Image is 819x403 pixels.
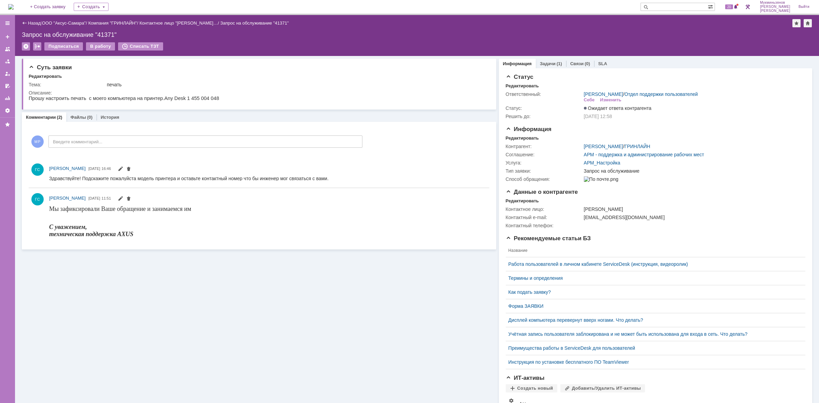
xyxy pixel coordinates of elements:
[220,20,289,26] div: Запрос на обслуживание "41371"
[87,115,92,120] div: (0)
[725,4,733,9] span: 20
[506,91,583,97] div: Ответственный:
[584,215,801,220] div: [EMAIL_ADDRESS][DOMAIN_NAME]
[102,196,111,200] span: 11:51
[584,152,704,157] a: АРМ - поддержка и администрирование рабочих мест
[624,91,698,97] a: Отдел поддержки пользователей
[506,189,578,195] span: Данные о контрагенте
[508,345,797,351] a: Преимущества работы в ServiceDesk для пользователей
[107,82,485,87] div: печать
[506,114,583,119] div: Решить до:
[508,359,797,365] a: Инструкция по установке бесплатного ПО TeamViewer
[140,20,220,26] div: /
[508,317,797,323] a: Дисплей компьютера перевернут вверх ногами. Что делать?
[506,198,539,204] div: Редактировать
[49,165,86,172] a: [PERSON_NAME]
[506,74,533,80] span: Статус
[624,144,650,149] a: ГРИНЛАЙН
[792,19,801,27] div: Добавить в избранное
[88,20,140,26] div: /
[2,105,13,116] a: Настройки
[57,115,62,120] div: (2)
[540,61,556,66] a: Задачи
[584,144,623,149] a: [PERSON_NAME]
[140,20,218,26] a: Контактное лицо "[PERSON_NAME]…
[70,115,86,120] a: Файлы
[41,20,42,25] div: |
[22,42,30,51] div: Удалить
[102,167,111,171] span: 16:46
[2,31,13,42] a: Создать заявку
[584,114,612,119] span: [DATE] 12:58
[508,331,797,337] a: Учётная запись пользователя заблокирована и не может быть использована для входа в сеть. Что делать?
[584,91,698,97] div: /
[29,74,62,79] div: Редактировать
[600,97,621,103] div: Изменить
[49,166,86,171] span: [PERSON_NAME]
[2,81,13,91] a: Мои согласования
[584,91,623,97] a: [PERSON_NAME]
[2,68,13,79] a: Мои заявки
[506,244,800,257] th: Название
[506,168,583,174] div: Тип заявки:
[506,152,583,157] div: Соглашение:
[584,168,801,174] div: Запрос на обслуживание
[101,115,119,120] a: История
[49,195,86,202] a: [PERSON_NAME]
[570,61,584,66] a: Связи
[126,167,131,172] span: Удалить
[33,42,41,51] div: Работа с массовостью
[42,20,86,26] a: ООО "Аксус-Самара"
[760,1,790,5] span: Мукминьзянов
[508,275,797,281] a: Термины и определения
[42,20,88,26] div: /
[506,223,583,228] div: Контактный телефон:
[584,144,650,149] div: /
[804,19,812,27] div: Сделать домашней страницей
[26,115,56,120] a: Комментарии
[760,9,790,13] span: [PERSON_NAME]
[557,61,562,66] div: (1)
[506,206,583,212] div: Контактное лицо:
[506,160,583,165] div: Услуга:
[584,105,651,111] span: Ожидает ответа контрагента
[503,61,532,66] a: Информация
[584,176,618,182] img: По почте.png
[760,5,790,9] span: [PERSON_NAME]
[2,44,13,55] a: Заявки на командах
[8,4,14,10] img: logo
[508,261,797,267] div: Работа пользователей в личном кабинете ServiceDesk (инструкция, видеоролик)
[508,303,797,309] div: Форма ЗАЯВКИ
[506,105,583,111] div: Статус:
[29,82,105,87] div: Тема:
[508,289,797,295] a: Как подать заявку?
[598,61,607,66] a: SLA
[2,56,13,67] a: Заявки в моей ответственности
[31,135,44,148] span: МР
[506,126,551,132] span: Информация
[29,64,72,71] span: Суть заявки
[74,3,109,11] div: Создать
[506,375,545,381] span: ИТ-активы
[8,4,14,10] a: Перейти на домашнюю страницу
[88,196,100,200] span: [DATE]
[506,83,539,89] div: Редактировать
[49,196,86,201] span: [PERSON_NAME]
[506,135,539,141] div: Редактировать
[28,20,41,26] a: Назад
[708,3,715,10] span: Расширенный поиск
[118,167,123,172] span: Редактировать
[584,206,801,212] div: [PERSON_NAME]
[506,176,583,182] div: Способ обращения:
[506,215,583,220] div: Контактный e-mail:
[88,20,137,26] a: Компания "ГРИНЛАЙН"
[29,90,486,96] div: Описание:
[744,3,752,11] a: Перейти в интерфейс администратора
[2,93,13,104] a: Отчеты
